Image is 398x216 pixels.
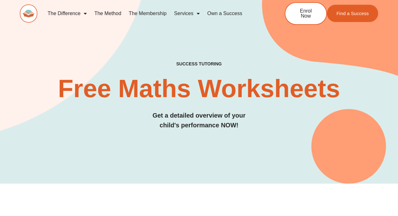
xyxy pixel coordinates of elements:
[44,6,91,21] a: The Difference
[295,8,317,19] span: Enrol Now
[327,5,378,22] a: Find a Success
[285,2,327,25] a: Enrol Now
[20,111,378,130] h3: Get a detailed overview of your child's performance NOW!
[20,61,378,67] h4: SUCCESS TUTORING​
[44,6,264,21] nav: Menu
[170,6,203,21] a: Services
[204,6,246,21] a: Own a Success
[336,11,369,16] span: Find a Success
[125,6,170,21] a: The Membership
[20,76,378,101] h2: Free Maths Worksheets​
[91,6,125,21] a: The Method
